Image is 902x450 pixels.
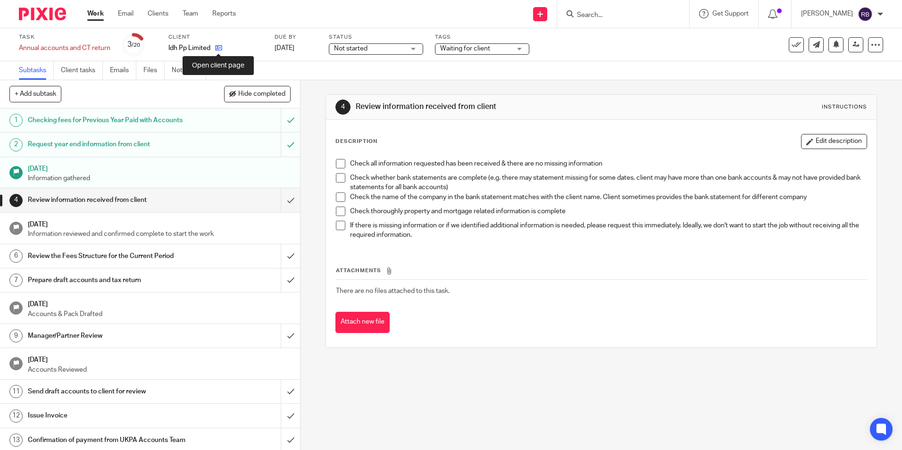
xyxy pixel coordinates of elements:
[28,193,190,207] h1: Review information received from client
[28,309,291,319] p: Accounts & Pack Drafted
[148,9,168,18] a: Clients
[127,39,140,50] div: 3
[213,61,250,80] a: Audit logs
[9,409,23,423] div: 12
[275,33,317,41] label: Due by
[350,192,866,202] p: Check the name of the company in the bank statement matches with the client name. Client sometime...
[9,329,23,342] div: 9
[143,61,165,80] a: Files
[238,91,285,98] span: Hide completed
[576,11,661,20] input: Search
[9,86,61,102] button: + Add subtask
[350,221,866,240] p: If there is missing information or if we identified additional information is needed, please requ...
[19,33,110,41] label: Task
[183,9,198,18] a: Team
[329,33,423,41] label: Status
[440,45,490,52] span: Waiting for client
[335,100,351,115] div: 4
[118,9,134,18] a: Email
[435,33,529,41] label: Tags
[168,43,210,53] p: Idh Pp Limited
[28,217,291,229] h1: [DATE]
[168,33,263,41] label: Client
[356,102,621,112] h1: Review information received from client
[19,8,66,20] img: Pixie
[28,249,190,263] h1: Review the Fees Structure for the Current Period
[9,114,23,127] div: 1
[172,61,206,80] a: Notes (0)
[801,134,867,149] button: Edit description
[28,113,190,127] h1: Checking fees for Previous Year Paid with Accounts
[19,61,54,80] a: Subtasks
[28,174,291,183] p: Information gathered
[28,162,291,174] h1: [DATE]
[336,288,450,294] span: There are no files attached to this task.
[28,384,190,399] h1: Send draft accounts to client for review
[822,103,867,111] div: Instructions
[28,353,291,365] h1: [DATE]
[28,137,190,151] h1: Request year end information from client
[9,433,23,447] div: 13
[9,274,23,287] div: 7
[61,61,103,80] a: Client tasks
[335,138,377,145] p: Description
[87,9,104,18] a: Work
[28,273,190,287] h1: Prepare draft accounts and tax return
[28,408,190,423] h1: Issue Invoice
[28,365,291,375] p: Accounts Reviewed
[28,329,190,343] h1: Manager/Partner Review
[336,268,381,273] span: Attachments
[334,45,367,52] span: Not started
[132,42,140,48] small: /20
[28,433,190,447] h1: Confirmation of payment from UKPA Accounts Team
[28,229,291,239] p: Information reviewed and confirmed complete to start the work
[28,297,291,309] h1: [DATE]
[9,138,23,151] div: 2
[350,173,866,192] p: Check whether bank statements are complete (e.g. there may statement missing for some dates, clie...
[9,194,23,207] div: 4
[224,86,291,102] button: Hide completed
[801,9,853,18] p: [PERSON_NAME]
[9,385,23,398] div: 11
[858,7,873,22] img: svg%3E
[9,250,23,263] div: 6
[110,61,136,80] a: Emails
[350,159,866,168] p: Check all information requested has been received & there are no missing information
[350,207,866,216] p: Check thoroughly property and mortgage related information is complete
[275,45,294,51] span: [DATE]
[335,312,390,333] button: Attach new file
[19,43,110,53] div: Annual accounts and CT return
[212,9,236,18] a: Reports
[712,10,749,17] span: Get Support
